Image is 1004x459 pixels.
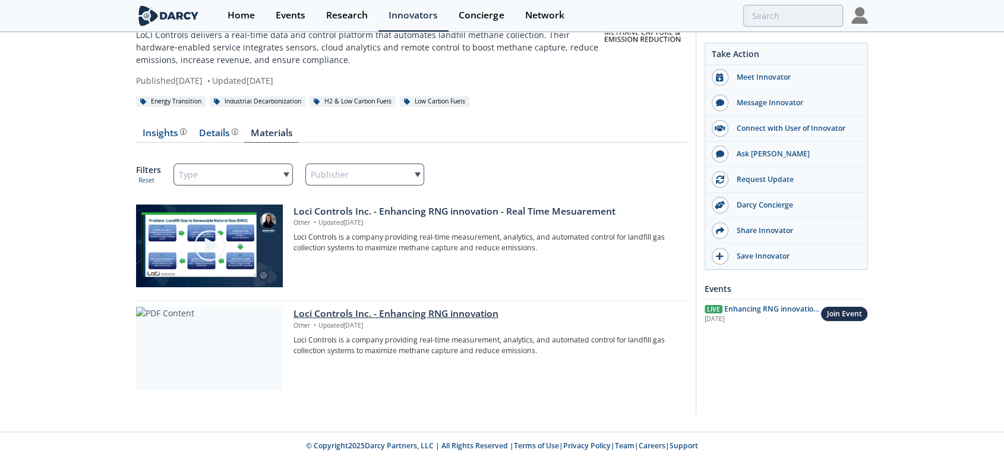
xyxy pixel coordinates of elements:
[193,229,226,262] img: play-chapters-gray.svg
[136,307,687,390] a: PDF Content Loci Controls Inc. - Enhancing RNG innovation Other •Updated[DATE] Loci Controls is a...
[705,244,867,269] button: Save Innovator
[389,11,438,20] div: Innovators
[143,128,187,138] div: Insights
[728,251,861,262] div: Save Innovator
[293,335,679,357] p: Loci Controls is a company providing real-time measurement, analytics, and automated control for ...
[728,98,861,108] div: Message Innovator
[563,441,611,451] a: Privacy Policy
[210,96,305,107] div: Industrial Decarbonization
[728,149,861,159] div: Ask [PERSON_NAME]
[728,72,861,83] div: Meet Innovator
[525,11,564,20] div: Network
[232,128,238,135] img: information.svg
[276,11,305,20] div: Events
[293,321,679,331] p: Other Updated [DATE]
[293,205,679,219] div: Loci Controls Inc. - Enhancing RNG innovation - Real Time Mesuarement
[312,321,318,329] span: •
[138,176,154,186] button: Reset
[293,218,679,228] p: Other Updated [DATE]
[728,200,861,210] div: Darcy Concierge
[827,309,862,319] div: Join Event
[705,304,820,324] a: Live Enhancing RNG innovation: Technologies for Sustainable Energy [DATE]
[670,441,698,451] a: Support
[136,74,599,87] div: Published [DATE] Updated [DATE]
[180,128,187,135] img: information.svg
[173,164,293,186] div: Type
[728,123,861,134] div: Connect with User of Innovator
[705,48,867,65] div: Take Action
[205,75,212,86] span: •
[136,5,201,26] img: logo-wide.svg
[136,205,283,287] img: Video Content
[705,315,820,324] div: [DATE]
[820,306,868,322] button: Join Event
[705,304,820,336] span: Enhancing RNG innovation: Technologies for Sustainable Energy
[310,96,396,107] div: H2 & Low Carbon Fuels
[743,5,843,27] input: Advanced Search
[851,7,868,24] img: Profile
[728,225,861,236] div: Share Innovator
[192,128,244,143] a: Details
[615,441,634,451] a: Team
[136,128,192,143] a: Insights
[326,11,368,20] div: Research
[136,164,161,176] p: Filters
[459,11,504,20] div: Concierge
[136,205,687,288] a: Video Content Loci Controls Inc. - Enhancing RNG innovation - Real Time Mesuarement Other •Update...
[639,441,665,451] a: Careers
[228,11,255,20] div: Home
[705,305,722,313] span: Live
[728,174,861,185] div: Request Update
[62,441,942,451] p: © Copyright 2025 Darcy Partners, LLC | All Rights Reserved | | | | |
[311,166,349,183] span: Publisher
[312,218,318,227] span: •
[305,164,425,186] div: Publisher
[179,166,198,183] span: Type
[400,96,469,107] div: Low Carbon Fuels
[244,128,299,143] a: Materials
[293,232,679,254] p: Loci Controls is a company providing real-time measurement, analytics, and automated control for ...
[293,307,679,321] div: Loci Controls Inc. - Enhancing RNG innovation
[136,29,599,66] p: LoCI Controls delivers a real‑time data and control platform that automates landfill methane coll...
[514,441,559,451] a: Terms of Use
[136,96,206,107] div: Energy Transition
[199,128,238,138] div: Details
[705,278,868,299] div: Events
